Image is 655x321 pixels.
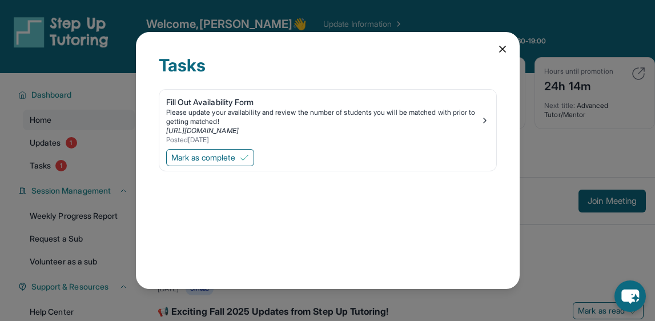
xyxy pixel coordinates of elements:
[171,152,235,163] span: Mark as complete
[166,135,480,145] div: Posted [DATE]
[159,90,496,147] a: Fill Out Availability FormPlease update your availability and review the number of students you w...
[166,149,254,166] button: Mark as complete
[166,97,480,108] div: Fill Out Availability Form
[240,153,249,162] img: Mark as complete
[166,108,480,126] div: Please update your availability and review the number of students you will be matched with prior ...
[166,126,239,135] a: [URL][DOMAIN_NAME]
[614,280,646,312] button: chat-button
[159,55,497,89] div: Tasks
